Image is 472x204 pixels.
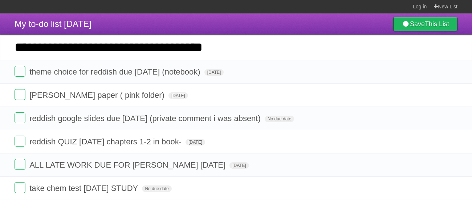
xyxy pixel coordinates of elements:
label: Done [15,159,25,170]
label: Done [15,182,25,193]
span: [DATE] [186,139,205,145]
span: My to-do list [DATE] [15,19,91,29]
label: Done [15,66,25,77]
span: reddish google slides due [DATE] (private comment i was absent) [29,114,263,123]
span: ALL LATE WORK DUE FOR [PERSON_NAME] [DATE] [29,160,227,169]
span: take chem test [DATE] STUDY [29,184,140,193]
label: Done [15,89,25,100]
a: SaveThis List [393,17,457,31]
span: reddish QUIZ [DATE] chapters 1-2 in book- [29,137,183,146]
span: [PERSON_NAME] paper ( pink folder) [29,91,166,100]
span: No due date [142,185,171,192]
label: Done [15,136,25,147]
span: theme choice for reddish due [DATE] (notebook) [29,67,202,76]
label: Done [15,112,25,123]
span: [DATE] [229,162,249,169]
span: [DATE] [204,69,224,76]
span: [DATE] [168,92,188,99]
b: This List [425,20,449,28]
span: No due date [265,116,294,122]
